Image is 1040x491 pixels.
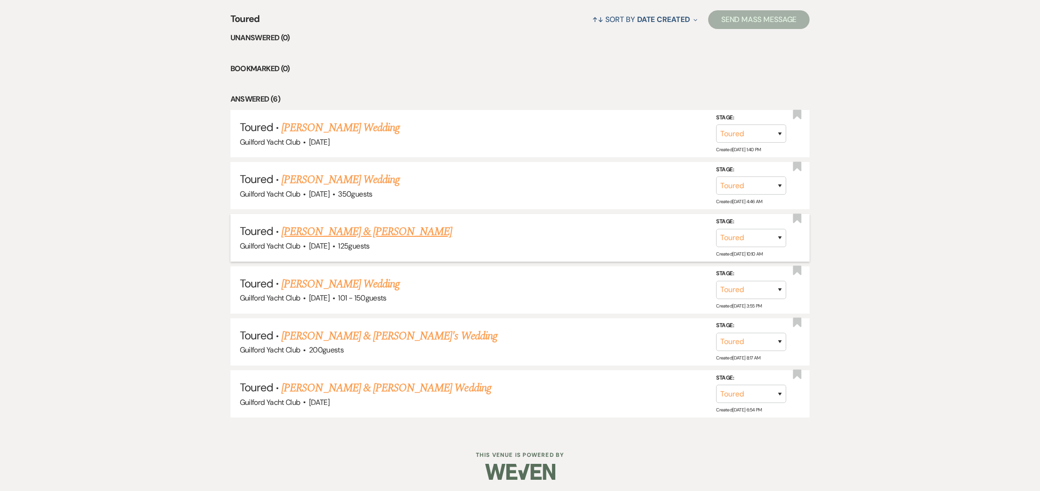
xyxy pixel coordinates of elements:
span: Toured [240,172,273,186]
span: Created: [DATE] 4:46 AM [716,198,762,205]
span: Created: [DATE] 6:54 PM [716,407,761,413]
li: Unanswered (0) [230,32,810,44]
a: [PERSON_NAME] & [PERSON_NAME] Wedding [281,380,491,396]
span: [DATE] [309,397,330,407]
button: Send Mass Message [708,10,810,29]
span: 350 guests [338,189,372,199]
li: Answered (6) [230,93,810,105]
span: Guilford Yacht Club [240,345,301,355]
span: Created: [DATE] 10:10 AM [716,250,762,256]
label: Stage: [716,217,786,227]
button: Sort By Date Created [588,7,701,32]
span: [DATE] [309,293,330,303]
span: Toured [240,120,273,134]
span: Guilford Yacht Club [240,189,301,199]
img: Weven Logo [485,455,555,488]
span: [DATE] [309,241,330,251]
label: Stage: [716,112,786,123]
a: [PERSON_NAME] Wedding [281,276,400,293]
span: [DATE] [309,189,330,199]
label: Stage: [716,269,786,279]
a: [PERSON_NAME] Wedding [281,171,400,188]
span: Guilford Yacht Club [240,137,301,147]
span: Toured [240,224,273,238]
span: Toured [240,380,273,395]
span: Toured [230,12,260,32]
label: Stage: [716,373,786,383]
label: Stage: [716,321,786,331]
label: Stage: [716,165,786,175]
span: 200 guests [309,345,344,355]
span: Created: [DATE] 1:40 PM [716,147,760,153]
span: ↑↓ [592,15,603,24]
span: 125 guests [338,241,369,251]
span: [DATE] [309,137,330,147]
a: [PERSON_NAME] & [PERSON_NAME]'s Wedding [281,328,497,344]
li: Bookmarked (0) [230,63,810,75]
a: [PERSON_NAME] Wedding [281,119,400,136]
span: Guilford Yacht Club [240,293,301,303]
span: Created: [DATE] 8:17 AM [716,355,760,361]
span: Created: [DATE] 3:55 PM [716,303,761,309]
span: Guilford Yacht Club [240,241,301,251]
span: Toured [240,328,273,343]
span: Date Created [637,15,690,24]
span: Toured [240,276,273,291]
span: 101 - 150 guests [338,293,386,303]
a: [PERSON_NAME] & [PERSON_NAME] [281,223,452,240]
span: Guilford Yacht Club [240,397,301,407]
